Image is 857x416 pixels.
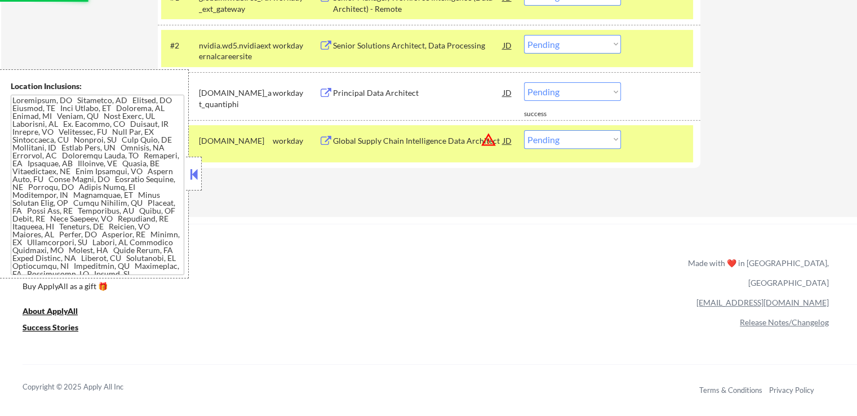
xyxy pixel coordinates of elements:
[502,35,513,55] div: JD
[23,322,94,336] a: Success Stories
[333,87,503,99] div: Principal Data Architect
[273,87,319,99] div: workday
[23,382,152,393] div: Copyright © 2025 Apply All Inc
[11,81,184,92] div: Location Inclusions:
[23,282,135,290] div: Buy ApplyAll as a gift 🎁
[199,135,273,147] div: [DOMAIN_NAME]
[23,306,94,320] a: About ApplyAll
[23,322,78,332] u: Success Stories
[333,40,503,51] div: Senior Solutions Architect, Data Processing
[23,281,135,295] a: Buy ApplyAll as a gift 🎁
[170,40,190,51] div: #2
[769,386,814,395] a: Privacy Policy
[273,40,319,51] div: workday
[740,317,829,327] a: Release Notes/Changelog
[696,298,829,307] a: [EMAIL_ADDRESS][DOMAIN_NAME]
[199,40,273,62] div: nvidia.wd5.nvidiaexternalcareersite
[524,109,569,119] div: success
[199,87,273,109] div: [DOMAIN_NAME]_at_quantiphi
[273,135,319,147] div: workday
[23,269,452,281] a: Refer & earn free applications 👯‍♀️
[502,82,513,103] div: JD
[502,130,513,151] div: JD
[699,386,762,395] a: Terms & Conditions
[333,135,503,147] div: Global Supply Chain Intelligence Data Architect
[23,306,78,316] u: About ApplyAll
[683,253,829,293] div: Made with ❤️ in [GEOGRAPHIC_DATA], [GEOGRAPHIC_DATA]
[481,132,496,148] button: warning_amber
